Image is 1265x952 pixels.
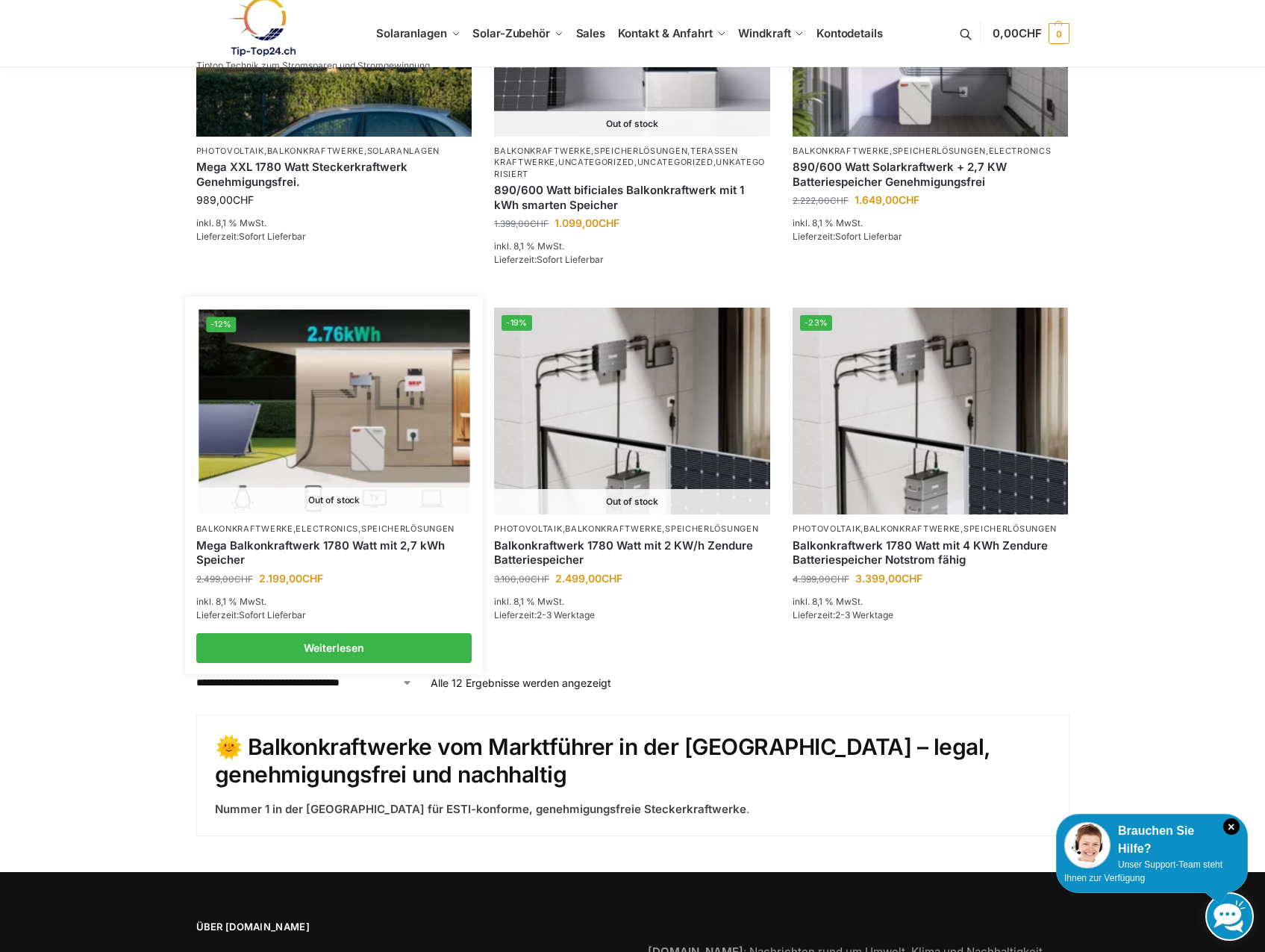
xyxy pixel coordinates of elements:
[738,26,790,40] span: Windkraft
[530,218,549,229] span: CHF
[361,523,455,534] a: Speicherlösungen
[855,193,919,206] bdi: 1.649,00
[494,183,770,212] a: 890/600 Watt bificiales Balkonkraftwerk mit 1 kWh smarten Speicher
[863,523,961,534] a: Balkonkraftwerke
[793,195,849,206] bdi: 2.222,00
[537,609,595,620] span: 2-3 Werktage
[196,61,430,70] p: Tiptop Technik zum Stromsparen und Stromgewinnung
[196,523,293,534] a: Balkonkraftwerke
[196,675,413,691] select: Shop-Reihenfolge
[215,733,1051,789] h2: 🌞 Balkonkraftwerke vom Marktführer in der [GEOGRAPHIC_DATA] – legal, genehmigungsfrei und nachhaltig
[793,523,1069,535] p: , ,
[494,538,770,567] a: Balkonkraftwerk 1780 Watt mit 2 KW/h Zendure Batteriespeicher
[196,920,618,935] span: Über [DOMAIN_NAME]
[558,157,634,167] a: Uncategorized
[793,538,1069,567] a: Balkonkraftwerk 1780 Watt mit 4 KWh Zendure Batteriespeicher Notstrom fähig
[1049,23,1069,44] span: 0
[367,146,440,156] a: Solaranlagen
[855,572,922,585] bdi: 3.399,00
[494,609,595,620] span: Lieferzeit:
[196,523,472,535] p: , ,
[1064,822,1240,858] div: Brauchen Sie Hilfe?
[555,217,619,229] bdi: 1.099,00
[993,26,1041,40] span: 0,00
[602,572,622,585] span: CHF
[494,308,770,514] a: -19% Out of stockZendure-solar-flow-Batteriespeicher für Balkonkraftwerke
[199,310,469,513] img: Solaranlage mit 2,7 KW Batteriespeicher Genehmigungsfrei
[494,523,562,534] a: Photovoltaik
[215,802,746,816] strong: Nummer 1 in der [GEOGRAPHIC_DATA] für ESTI-konforme, genehmigungsfreie Steckerkraftwerke
[830,195,849,206] span: CHF
[196,160,472,189] a: Mega XXL 1780 Watt Steckerkraftwerk Genehmigungsfrei.
[831,573,849,585] span: CHF
[215,801,1051,818] p: .
[1064,822,1111,868] img: Customer service
[196,633,472,663] a: Lese mehr über „Mega Balkonkraftwerk 1780 Watt mit 2,7 kWh Speicher“
[793,308,1069,514] a: -23%Zendure-solar-flow-Batteriespeicher für Balkonkraftwerke
[599,217,619,229] span: CHF
[494,146,737,167] a: Terassen Kraftwerke
[196,573,253,585] bdi: 2.499,00
[793,146,1069,157] p: , ,
[472,26,550,40] span: Solar-Zubehör
[302,572,323,585] span: CHF
[793,595,1069,609] p: inkl. 8,1 % MwSt.
[793,160,1069,189] a: 890/600 Watt Solarkraftwerk + 2,7 KW Batteriespeicher Genehmigungsfrei
[494,308,770,514] img: Zendure-solar-flow-Batteriespeicher für Balkonkraftwerke
[835,609,893,620] span: 2-3 Werktage
[993,11,1069,56] a: 0,00CHF 0
[1019,26,1042,40] span: CHF
[555,572,622,585] bdi: 2.499,00
[793,523,860,534] a: Photovoltaik
[816,26,883,40] span: Kontodetails
[239,231,306,242] span: Sofort Lieferbar
[196,146,264,156] a: Photovoltaik
[989,146,1052,156] a: Electronics
[835,231,902,242] span: Sofort Lieferbar
[199,310,469,513] a: -12% Out of stockSolaranlage mit 2,7 KW Batteriespeicher Genehmigungsfrei
[234,573,253,585] span: CHF
[537,254,604,265] span: Sofort Lieferbar
[793,308,1069,514] img: Zendure-solar-flow-Batteriespeicher für Balkonkraftwerke
[793,217,1069,230] p: inkl. 8,1 % MwSt.
[963,523,1057,534] a: Speicherlösungen
[594,146,687,156] a: Speicherlösungen
[618,26,713,40] span: Kontakt & Anfahrt
[494,240,770,253] p: inkl. 8,1 % MwSt.
[196,146,472,157] p: , ,
[899,193,919,206] span: CHF
[565,523,662,534] a: Balkonkraftwerke
[196,609,306,620] span: Lieferzeit:
[793,609,893,620] span: Lieferzeit:
[431,675,611,691] p: Alle 12 Ergebnisse werden angezeigt
[494,573,549,585] bdi: 3.100,00
[296,523,358,534] a: Electronics
[494,218,549,229] bdi: 1.399,00
[494,523,770,535] p: , ,
[196,217,472,230] p: inkl. 8,1 % MwSt.
[1223,818,1240,835] i: Schließen
[793,573,849,585] bdi: 4.399,00
[665,523,758,534] a: Speicherlösungen
[893,146,986,156] a: Speicherlösungen
[267,146,364,156] a: Balkonkraftwerke
[494,254,604,265] span: Lieferzeit:
[259,572,323,585] bdi: 2.199,00
[196,231,306,242] span: Lieferzeit:
[576,26,606,40] span: Sales
[376,26,447,40] span: Solaranlagen
[196,595,472,609] p: inkl. 8,1 % MwSt.
[233,193,254,206] span: CHF
[1064,859,1222,883] span: Unser Support-Team steht Ihnen zur Verfügung
[239,609,306,620] span: Sofort Lieferbar
[531,573,549,585] span: CHF
[196,193,254,206] bdi: 989,00
[494,157,765,178] a: Unkategorisiert
[494,595,770,609] p: inkl. 8,1 % MwSt.
[902,572,922,585] span: CHF
[494,146,770,180] p: , , , , ,
[793,231,902,242] span: Lieferzeit:
[793,146,890,156] a: Balkonkraftwerke
[196,538,472,567] a: Mega Balkonkraftwerk 1780 Watt mit 2,7 kWh Speicher
[494,146,591,156] a: Balkonkraftwerke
